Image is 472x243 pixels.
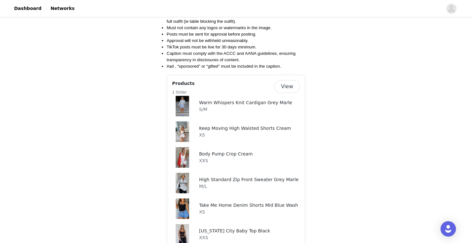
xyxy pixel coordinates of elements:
[199,125,291,132] h4: Keep Moving High Waisted Shorts Cream
[448,4,454,14] div: avatar
[10,1,45,16] a: Dashboard
[172,80,195,87] h4: Products
[199,209,298,215] p: XS
[199,132,291,138] p: XS
[167,32,256,37] span: Posts must be sent for approval before posting.
[47,1,78,16] a: Networks
[172,89,195,95] h5: 1 Order
[167,51,296,62] span: Caption must comply with the ACCC and AANA guidelines, ensuring transparency in disclosures of co...
[199,151,253,157] h4: Body Pump Crop Cream
[199,202,298,209] h4: Take Me Home Denim Shorts Mid Blue Wash
[274,80,300,93] button: View
[199,183,299,190] p: M/L
[199,106,292,113] p: S/M
[167,45,257,49] span: TikTok posts must be live for 30 days minimum.
[176,122,189,142] img: Keep Moving High Waisted Shorts Cream
[167,64,281,69] span: #ad , “sponsored” or “gifted” must be included in the caption.
[176,147,189,168] img: Body Pump Crop Cream
[167,25,272,30] span: Must not contain any logos or watermarks in the image.
[199,157,253,164] p: XXS
[199,176,299,183] h4: High Standard Zip Front Sweater Grey Marle
[176,198,189,219] img: Take Me Home Denim Shorts Mid Blue Wash
[176,173,189,193] img: High Standard Zip Front Sweater Grey Marle
[167,38,249,43] span: Approval will not be withheld unreasonably.
[199,99,292,106] h4: Warm Whispers Knit Cardigan Grey Marle
[199,234,270,241] p: XXS
[199,228,270,234] h4: [US_STATE] City Baby Top Black
[176,96,189,116] img: Warm Whispers Knit Cardigan Grey Marle
[441,221,456,237] div: Open Intercom Messenger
